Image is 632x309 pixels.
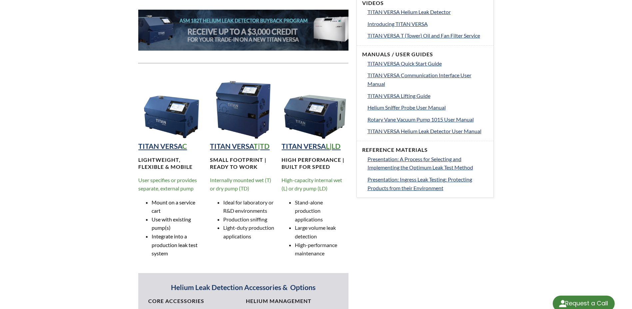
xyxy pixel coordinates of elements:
span: High-capacity internal wet (L) or dry pump (LD) [282,177,342,192]
li: High-performance maintenance [295,241,348,258]
img: round button [557,298,568,309]
h4: High performance | Built for speed [282,156,348,170]
strong: TITAN VERSA [138,142,182,151]
strong: TITAN VERSA [282,142,326,151]
span: Helium Sniffer Probe User Manual [367,104,446,111]
span: TITAN VERSA Communication Interface User Manual [367,72,471,87]
a: TITAN VERSA Quick Start Guide [367,59,488,68]
li: Large volume leak detection [295,223,348,240]
span: Introducing TITAN VERSA [367,21,428,27]
h4: Helium Management [246,298,338,305]
span: Internally mounted wet (T) or dry pump (TD) [210,177,271,192]
span: Integrate into a production leak test system [152,233,198,256]
span: TITAN VERSA Helium Leak Detector User Manual [367,128,481,134]
span: Rotary Vane Vacuum Pump 1015 User Manual [367,116,474,123]
strong: TITAN VERSA [210,142,254,151]
strong: Helium Leak Detection Accessories & Options [171,283,316,292]
a: Presentation: Ingress Leak Testing: Protecting Products from their Environment [367,175,488,192]
a: TITAN VERSA Helium Leak Detector [367,8,488,16]
span: User specifies or provides separate, external pump [138,177,197,192]
img: TITAN VERSA Horizontal Helium Leak Detection Instrument [282,74,348,140]
h4: Reference Materials [362,147,488,154]
a: TITAN VERSAL|LD [282,142,340,151]
a: Rotary Vane Vacuum Pump 1015 User Manual [367,115,488,124]
h4: Small footprint | Ready to work [210,156,277,170]
a: Introducing TITAN VERSA [367,20,488,28]
a: TITAN VERSA Communication Interface User Manual [367,71,488,88]
a: TITAN VERSA Lifting Guide [367,92,488,100]
span: Presentation: A Process for Selecting and Implementing the Optimum Leak Test Method [367,156,473,171]
strong: L|LD [326,142,340,151]
span: TITAN VERSA Lifting Guide [367,93,430,99]
li: Light-duty production applications [223,223,277,240]
span: Presentation: Ingress Leak Testing: Protecting Products from their Environment [367,176,472,191]
li: Stand-alone production applications [295,198,348,224]
a: TITAN VERSAT|TD [210,142,270,151]
span: TITAN VERSA Quick Start Guide [367,60,442,67]
li: Ideal for laboratory or R&D environments [223,198,277,215]
img: TITAN VERSA Compact Helium Leak Detection Instrument [138,74,205,140]
img: 182T-Banner__LTS_.jpg [138,10,348,51]
h4: Core Accessories [148,298,241,305]
span: TITAN VERSA T (Tower) Oil and Fan Filter Service [367,32,480,39]
a: Helium Sniffer Probe User Manual [367,103,488,112]
strong: C [182,142,187,151]
img: TITAN VERSA Tower Helium Leak Detection Instrument [210,74,277,140]
a: TITAN VERSAC [138,142,187,151]
li: Production sniffing [223,215,277,224]
span: Mount on a service cart [152,199,195,214]
a: TITAN VERSA Helium Leak Detector User Manual [367,127,488,136]
a: Presentation: A Process for Selecting and Implementing the Optimum Leak Test Method [367,155,488,172]
a: TITAN VERSA T (Tower) Oil and Fan Filter Service [367,31,488,40]
span: Use with existing pump(s) [152,216,191,231]
h4: Manuals / User Guides [362,51,488,58]
span: TITAN VERSA Helium Leak Detector [367,9,451,15]
strong: T|TD [254,142,270,151]
h4: Lightweight, Flexible & MOBILE [138,156,205,170]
